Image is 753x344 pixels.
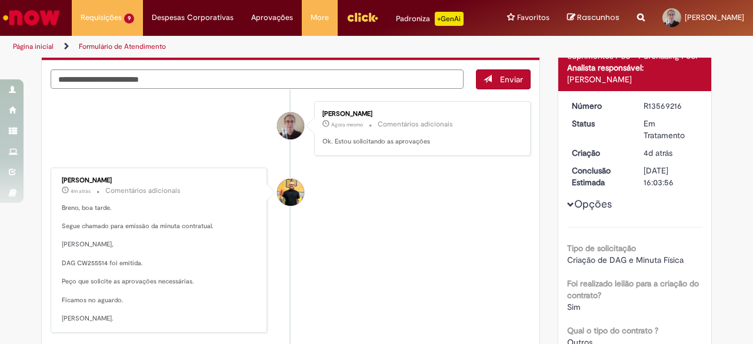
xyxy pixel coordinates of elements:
[322,111,518,118] div: [PERSON_NAME]
[435,12,464,26] p: +GenAi
[567,302,581,312] span: Sim
[517,12,549,24] span: Favoritos
[105,186,181,196] small: Comentários adicionais
[563,118,635,129] dt: Status
[644,148,672,158] time: 26/09/2025 08:58:37
[346,8,378,26] img: click_logo_yellow_360x200.png
[644,100,698,112] div: R13569216
[9,36,493,58] ul: Trilhas de página
[124,14,134,24] span: 9
[644,148,672,158] span: 4d atrás
[378,119,453,129] small: Comentários adicionais
[51,69,464,89] textarea: Digite sua mensagem aqui...
[277,112,304,139] div: Jorge Ricardo de Abreu
[62,203,258,323] p: Breno, boa tarde. Segue chamado para emissão da minuta contratual. [PERSON_NAME], DAG CW255514 fo...
[152,12,234,24] span: Despesas Corporativas
[563,100,635,112] dt: Número
[251,12,293,24] span: Aprovações
[567,12,619,24] a: Rascunhos
[1,6,62,29] img: ServiceNow
[567,278,699,300] b: Foi realizado leilão para a criação do contrato?
[567,62,703,74] div: Analista responsável:
[476,69,531,89] button: Enviar
[81,12,122,24] span: Requisições
[567,255,684,265] span: Criação de DAG e Minuta Física
[567,243,636,253] b: Tipo de solicitação
[71,188,91,195] span: 4m atrás
[567,74,703,85] div: [PERSON_NAME]
[577,12,619,23] span: Rascunhos
[644,118,698,141] div: Em Tratamento
[62,177,258,184] div: [PERSON_NAME]
[644,147,698,159] div: 26/09/2025 08:58:37
[396,12,464,26] div: Padroniza
[311,12,329,24] span: More
[500,74,523,85] span: Enviar
[331,121,363,128] span: Agora mesmo
[644,165,698,188] div: [DATE] 16:03:56
[322,137,518,146] p: Ok. Estou solicitando as aprovações
[567,325,658,336] b: Qual o tipo do contrato ?
[79,42,166,51] a: Formulário de Atendimento
[563,165,635,188] dt: Conclusão Estimada
[71,188,91,195] time: 29/09/2025 17:48:29
[13,42,54,51] a: Página inicial
[685,12,744,22] span: [PERSON_NAME]
[277,179,304,206] div: Joao Da Costa Dias Junior
[563,147,635,159] dt: Criação
[331,121,363,128] time: 29/09/2025 17:52:25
